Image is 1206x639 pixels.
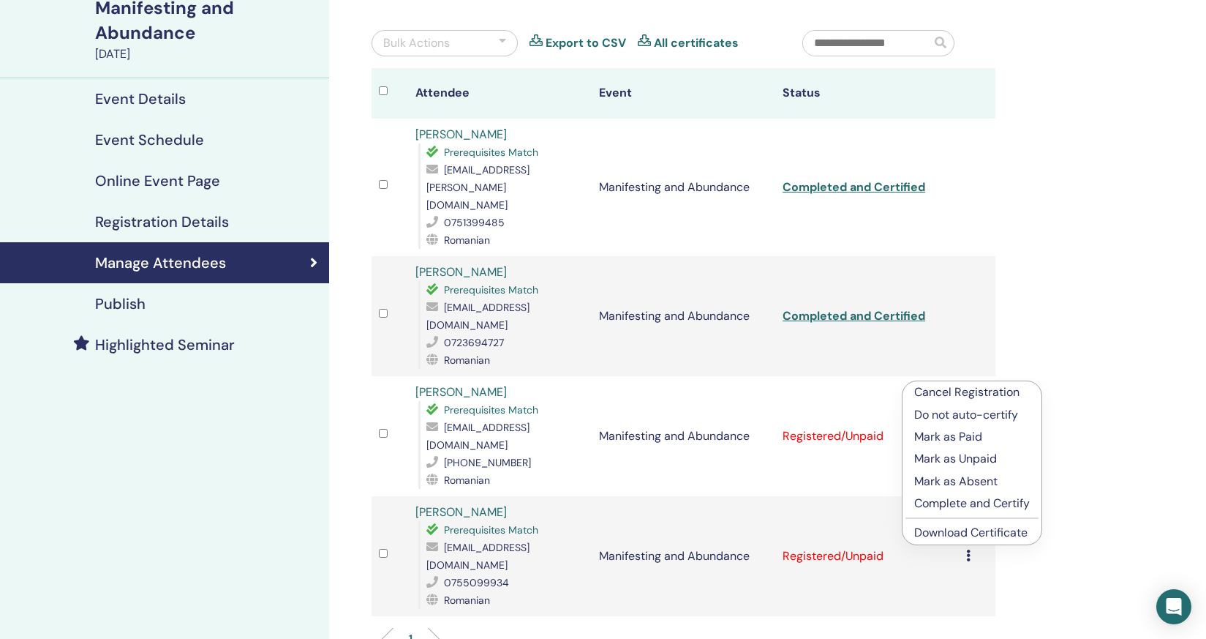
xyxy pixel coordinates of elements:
div: Bulk Actions [383,34,450,52]
a: [PERSON_NAME] [415,264,507,280]
span: 0751399485 [444,216,505,229]
span: [EMAIL_ADDRESS][DOMAIN_NAME] [426,421,529,452]
p: Cancel Registration [914,384,1030,401]
td: Manifesting and Abundance [592,119,775,256]
a: Download Certificate [914,525,1028,540]
a: Export to CSV [546,34,626,52]
span: [EMAIL_ADDRESS][DOMAIN_NAME] [426,301,529,332]
div: Open Intercom Messenger [1156,589,1191,624]
span: Romanian [444,233,490,247]
span: Romanian [444,474,490,487]
th: Attendee [408,68,592,119]
p: Complete and Certify [914,495,1030,512]
p: Mark as Paid [914,428,1030,446]
h4: Event Details [95,90,186,108]
h4: Online Event Page [95,172,220,190]
a: [PERSON_NAME] [415,384,507,400]
span: Prerequisites Match [444,283,538,296]
a: [PERSON_NAME] [415,127,507,142]
span: Prerequisites Match [444,523,538,537]
h4: Highlighted Seminar [95,336,235,354]
th: Status [775,68,959,119]
span: [EMAIL_ADDRESS][DOMAIN_NAME] [426,541,529,572]
div: [DATE] [95,45,320,63]
a: Completed and Certified [783,308,925,324]
span: Romanian [444,594,490,607]
h4: Registration Details [95,213,229,231]
td: Manifesting and Abundance [592,376,775,496]
p: Mark as Unpaid [914,450,1030,468]
td: Manifesting and Abundance [592,256,775,376]
p: Do not auto-certify [914,406,1030,424]
h4: Event Schedule [95,131,204,149]
h4: Manage Attendees [95,254,226,272]
span: Prerequisites Match [444,146,538,159]
a: [PERSON_NAME] [415,504,507,520]
h4: Publish [95,295,146,313]
span: 0755099934 [444,576,509,589]
span: 0723694727 [444,336,504,349]
span: Romanian [444,354,490,367]
td: Manifesting and Abundance [592,496,775,616]
a: All certificates [654,34,739,52]
span: [PHONE_NUMBER] [444,456,531,469]
span: [EMAIL_ADDRESS][PERSON_NAME][DOMAIN_NAME] [426,163,529,212]
th: Event [592,68,775,119]
p: Mark as Absent [914,473,1030,490]
span: Prerequisites Match [444,403,538,416]
a: Completed and Certified [783,179,925,195]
